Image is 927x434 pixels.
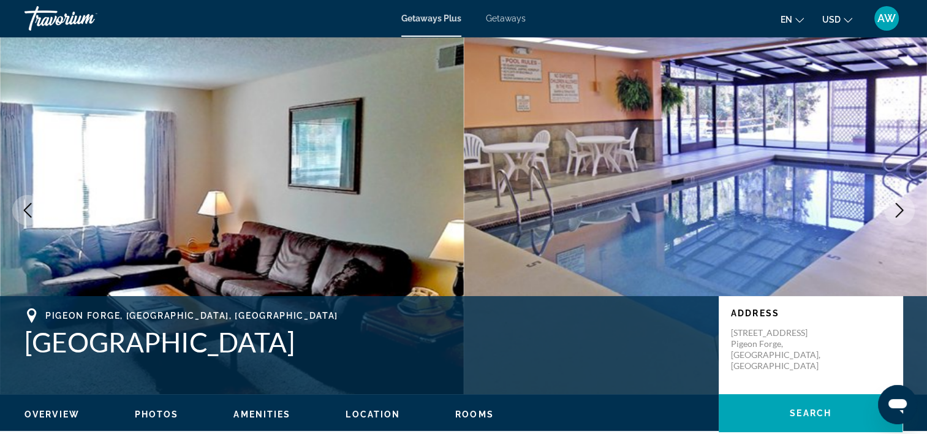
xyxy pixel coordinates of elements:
p: [STREET_ADDRESS] Pigeon Forge, [GEOGRAPHIC_DATA], [GEOGRAPHIC_DATA] [731,327,829,371]
span: Overview [25,409,80,419]
span: Location [346,409,400,419]
button: Photos [135,409,179,420]
button: Search [719,394,902,432]
button: Next image [884,195,915,226]
h1: [GEOGRAPHIC_DATA] [25,326,706,358]
span: Pigeon Forge, [GEOGRAPHIC_DATA], [GEOGRAPHIC_DATA] [45,311,338,321]
iframe: Button to launch messaging window [878,385,917,424]
p: Address [731,308,890,318]
button: Amenities [233,409,290,420]
button: Overview [25,409,80,420]
span: Photos [135,409,179,419]
button: Rooms [455,409,494,420]
button: Change currency [822,10,852,28]
span: Rooms [455,409,494,419]
button: Location [346,409,400,420]
span: en [781,15,792,25]
button: Previous image [12,195,43,226]
a: Travorium [25,2,147,34]
button: Change language [781,10,804,28]
a: Getaways [486,13,526,23]
button: User Menu [871,6,902,31]
a: Getaways Plus [401,13,461,23]
span: Amenities [233,409,290,419]
span: Search [790,408,831,418]
span: AW [877,12,896,25]
span: USD [822,15,841,25]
